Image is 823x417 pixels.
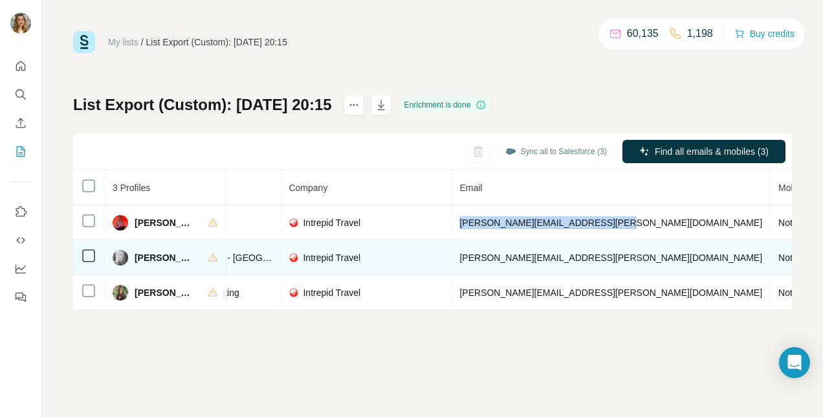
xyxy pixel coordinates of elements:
span: Intrepid Travel [303,251,360,264]
button: Search [10,83,31,106]
p: 60,135 [627,26,659,41]
button: Find all emails & mobiles (3) [622,140,785,163]
button: Sync all to Salesforce (3) [496,142,616,161]
span: Find all emails & mobiles (3) [655,145,769,158]
p: 1,198 [687,26,713,41]
span: Company [289,183,327,193]
img: company-logo [289,287,299,298]
img: Avatar [113,215,128,231]
button: Buy credits [734,25,795,43]
div: Open Intercom Messenger [779,347,810,378]
div: List Export (Custom): [DATE] 20:15 [146,36,287,49]
button: Feedback [10,286,31,309]
span: Intrepid Travel [303,286,360,299]
span: [PERSON_NAME][EMAIL_ADDRESS][PERSON_NAME][DOMAIN_NAME] [459,218,762,228]
img: company-logo [289,253,299,263]
button: Dashboard [10,257,31,280]
span: [PERSON_NAME] [135,216,195,229]
img: Avatar [113,285,128,300]
li: / [141,36,144,49]
span: Mobile [778,183,805,193]
button: actions [344,95,364,115]
img: Surfe Logo [73,31,95,53]
button: Enrich CSV [10,111,31,135]
h1: List Export (Custom): [DATE] 20:15 [73,95,332,115]
button: Quick start [10,54,31,78]
img: company-logo [289,218,299,228]
span: [PERSON_NAME][EMAIL_ADDRESS][PERSON_NAME][DOMAIN_NAME] [459,253,762,263]
button: Use Surfe API [10,229,31,252]
img: Avatar [113,250,128,265]
span: 3 Profiles [113,183,150,193]
span: [PERSON_NAME] [135,251,195,264]
span: [PERSON_NAME][EMAIL_ADDRESS][PERSON_NAME][DOMAIN_NAME] [459,287,762,298]
a: My lists [108,37,138,47]
span: Intrepid Travel [303,216,360,229]
div: Enrichment is done [401,97,490,113]
img: Avatar [10,13,31,34]
span: Email [459,183,482,193]
span: [PERSON_NAME] [135,286,195,299]
button: My lists [10,140,31,163]
button: Use Surfe on LinkedIn [10,200,31,223]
